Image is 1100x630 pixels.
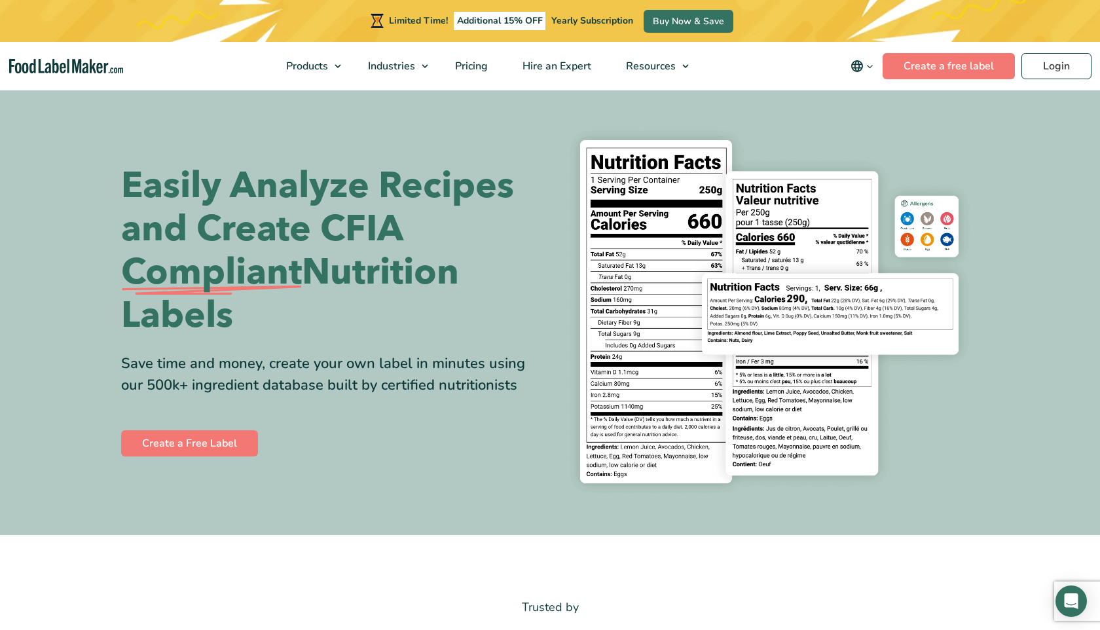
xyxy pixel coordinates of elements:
a: Hire an Expert [505,42,606,90]
div: Save time and money, create your own label in minutes using our 500k+ ingredient database built b... [121,353,540,396]
a: Pricing [438,42,502,90]
a: Create a free label [883,53,1015,79]
a: Login [1021,53,1091,79]
span: Limited Time! [389,14,448,27]
a: Products [269,42,348,90]
span: Hire an Expert [519,59,593,73]
a: Industries [351,42,435,90]
span: Industries [364,59,416,73]
a: Resources [609,42,695,90]
h1: Easily Analyze Recipes and Create CFIA Nutrition Labels [121,164,540,337]
div: Open Intercom Messenger [1055,585,1087,617]
span: Pricing [451,59,489,73]
span: Products [282,59,329,73]
a: Buy Now & Save [644,10,733,33]
span: Compliant [121,251,302,294]
span: Yearly Subscription [551,14,633,27]
a: Create a Free Label [121,430,258,456]
span: Resources [622,59,677,73]
span: Additional 15% OFF [454,12,546,30]
p: Trusted by [121,598,979,617]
